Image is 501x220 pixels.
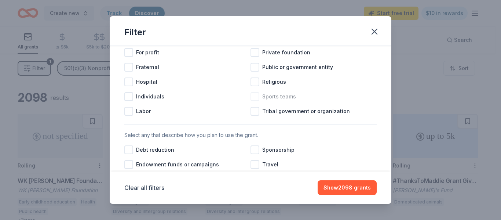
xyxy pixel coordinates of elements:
[136,107,151,116] span: Labor
[136,48,159,57] span: For profit
[262,48,310,57] span: Private foundation
[124,131,377,140] div: Select any that describe how you plan to use the grant.
[262,92,296,101] span: Sports teams
[136,63,159,72] span: Fraternal
[136,92,164,101] span: Individuals
[136,77,157,86] span: Hospital
[136,160,219,169] span: Endowment funds or campaigns
[262,63,333,72] span: Public or government entity
[124,26,146,38] div: Filter
[262,145,295,154] span: Sponsorship
[262,77,286,86] span: Religious
[318,180,377,195] button: Show2098 grants
[262,160,278,169] span: Travel
[124,183,164,192] button: Clear all filters
[136,145,174,154] span: Debt reduction
[262,107,350,116] span: Tribal government or organization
